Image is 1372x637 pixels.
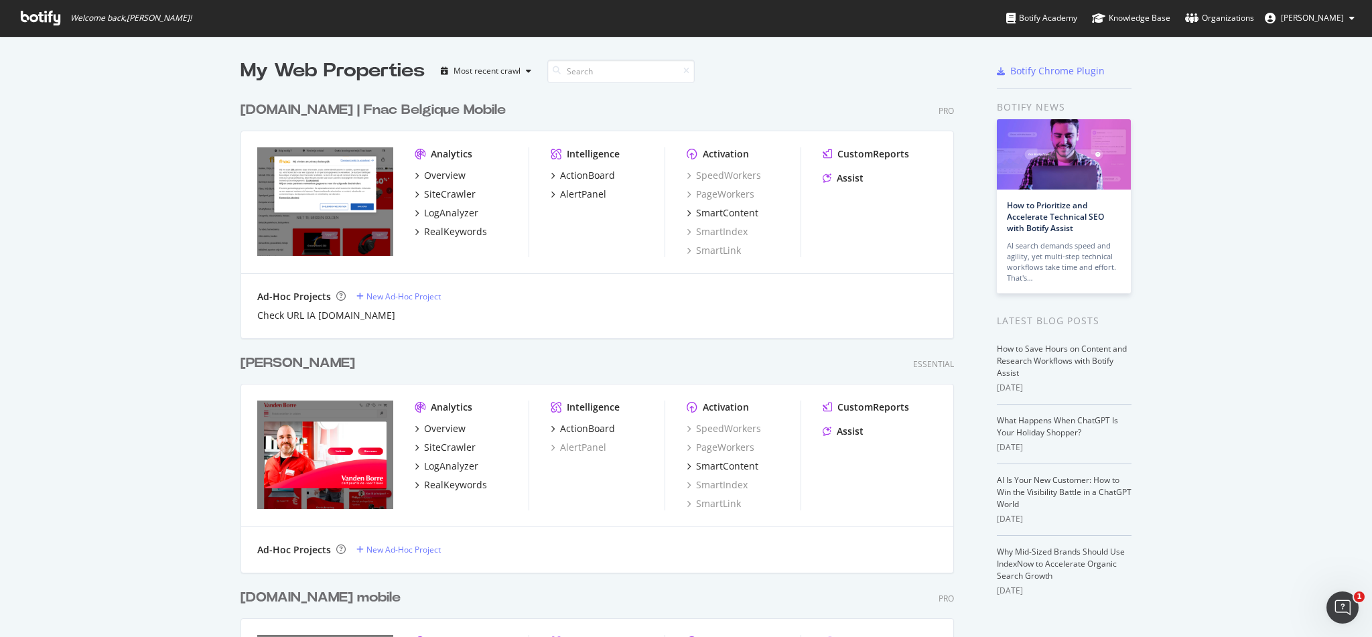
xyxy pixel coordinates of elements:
div: [DATE] [997,585,1131,597]
div: LogAnalyzer [424,459,478,473]
div: Knowledge Base [1092,11,1170,25]
div: SmartContent [696,459,758,473]
div: Intelligence [567,401,620,414]
div: AlertPanel [560,188,606,201]
img: www.vandenborre.be/ [257,401,393,509]
div: Analytics [431,401,472,414]
div: Assist [837,425,864,438]
a: [PERSON_NAME] [241,354,360,373]
div: [DATE] [997,382,1131,394]
a: LogAnalyzer [415,459,478,473]
a: AlertPanel [551,188,606,201]
div: Botify news [997,100,1131,115]
button: [PERSON_NAME] [1254,7,1365,29]
div: Activation [703,147,749,161]
div: Botify Chrome Plugin [1010,64,1105,78]
img: www.fnac.be [257,147,393,256]
a: SmartLink [687,244,741,257]
a: SpeedWorkers [687,422,761,435]
a: SmartContent [687,206,758,220]
a: SmartLink [687,497,741,510]
div: ActionBoard [560,422,615,435]
a: [DOMAIN_NAME] mobile [241,588,406,608]
div: RealKeywords [424,478,487,492]
span: 1 [1354,591,1365,602]
div: New Ad-Hoc Project [366,291,441,302]
a: Assist [823,425,864,438]
div: Assist [837,171,864,185]
a: SiteCrawler [415,188,476,201]
a: CustomReports [823,401,909,414]
a: SmartContent [687,459,758,473]
div: Most recent crawl [454,67,521,75]
a: Check URL IA [DOMAIN_NAME] [257,309,395,322]
a: New Ad-Hoc Project [356,544,441,555]
div: SmartContent [696,206,758,220]
a: How to Save Hours on Content and Research Workflows with Botify Assist [997,343,1127,378]
div: ActionBoard [560,169,615,182]
button: Most recent crawl [435,60,537,82]
div: Ad-Hoc Projects [257,543,331,557]
div: Botify Academy [1006,11,1077,25]
a: ActionBoard [551,422,615,435]
div: Ad-Hoc Projects [257,290,331,303]
a: AI Is Your New Customer: How to Win the Visibility Battle in a ChatGPT World [997,474,1131,510]
a: LogAnalyzer [415,206,478,220]
a: CustomReports [823,147,909,161]
a: PageWorkers [687,188,754,201]
div: Pro [939,105,954,117]
a: How to Prioritize and Accelerate Technical SEO with Botify Assist [1007,200,1104,234]
div: Activation [703,401,749,414]
a: Assist [823,171,864,185]
div: [DATE] [997,513,1131,525]
a: SmartIndex [687,225,748,238]
a: Overview [415,169,466,182]
span: Tamara Quiñones [1281,12,1344,23]
a: Overview [415,422,466,435]
div: [DOMAIN_NAME] mobile [241,588,401,608]
div: [PERSON_NAME] [241,354,355,373]
a: New Ad-Hoc Project [356,291,441,302]
div: CustomReports [837,401,909,414]
div: AI search demands speed and agility, yet multi-step technical workflows take time and effort. Tha... [1007,240,1121,283]
div: Organizations [1185,11,1254,25]
div: Overview [424,169,466,182]
div: Latest Blog Posts [997,313,1131,328]
a: RealKeywords [415,225,487,238]
a: Botify Chrome Plugin [997,64,1105,78]
input: Search [547,60,695,83]
a: What Happens When ChatGPT Is Your Holiday Shopper? [997,415,1118,438]
a: SmartIndex [687,478,748,492]
div: Intelligence [567,147,620,161]
a: AlertPanel [551,441,606,454]
span: Welcome back, [PERSON_NAME] ! [70,13,192,23]
div: RealKeywords [424,225,487,238]
div: SiteCrawler [424,188,476,201]
img: How to Prioritize and Accelerate Technical SEO with Botify Assist [997,119,1131,190]
a: SpeedWorkers [687,169,761,182]
a: Why Mid-Sized Brands Should Use IndexNow to Accelerate Organic Search Growth [997,546,1125,581]
iframe: Intercom live chat [1326,591,1359,624]
div: LogAnalyzer [424,206,478,220]
div: Overview [424,422,466,435]
div: SiteCrawler [424,441,476,454]
div: New Ad-Hoc Project [366,544,441,555]
div: Analytics [431,147,472,161]
a: PageWorkers [687,441,754,454]
a: RealKeywords [415,478,487,492]
div: Essential [913,358,954,370]
div: CustomReports [837,147,909,161]
div: [DOMAIN_NAME] | Fnac Belgique Mobile [241,100,506,120]
div: [DATE] [997,441,1131,453]
a: ActionBoard [551,169,615,182]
